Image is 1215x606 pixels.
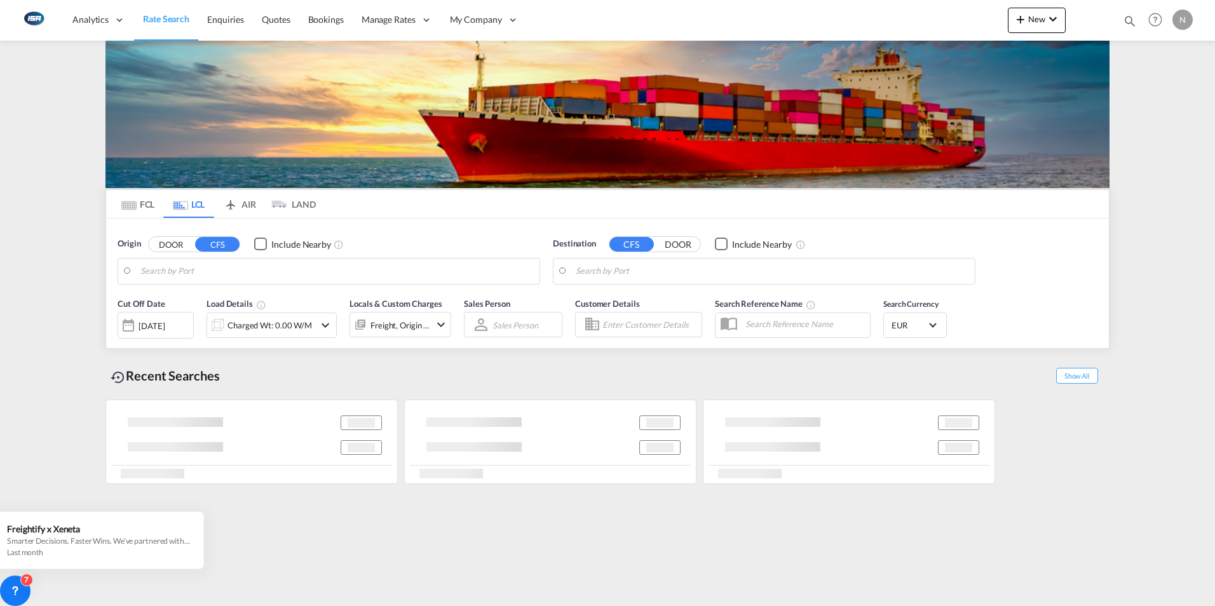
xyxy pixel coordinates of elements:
md-icon: Chargeable Weight [256,300,266,310]
span: Analytics [72,13,109,26]
div: Freight Origin Destinationicon-chevron-down [350,312,451,337]
span: Enquiries [207,14,244,25]
div: Charged Wt: 0.00 W/M [227,316,312,334]
span: Customer Details [575,299,639,309]
button: icon-plus 400-fgNewicon-chevron-down [1008,8,1066,33]
span: Destination [553,238,596,250]
div: icon-magnify [1123,14,1137,33]
md-select: Select Currency: € EUREuro [890,316,940,334]
div: N [1172,10,1193,30]
input: Enter Customer Details [602,315,698,334]
span: Search Reference Name [715,299,816,309]
md-icon: icon-airplane [223,197,238,206]
div: Include Nearby [271,238,331,251]
span: Rate Search [143,13,189,24]
span: Search Currency [883,299,939,309]
span: Show All [1056,368,1098,384]
img: LCL+%26+FCL+BACKGROUND.png [105,41,1110,188]
md-tab-item: LCL [163,190,214,218]
span: EUR [892,320,927,331]
md-icon: Your search will be saved by the below given name [806,300,816,310]
md-select: Sales Person [491,316,540,334]
span: My Company [450,13,502,26]
div: Freight Origin Destination [370,316,430,334]
md-icon: icon-chevron-down [1045,11,1061,27]
md-checkbox: Checkbox No Ink [715,238,792,251]
button: DOOR [656,237,700,252]
button: CFS [609,237,654,252]
div: Help [1144,9,1172,32]
input: Search by Port [140,262,533,281]
button: DOOR [149,237,193,252]
md-pagination-wrapper: Use the left and right arrow keys to navigate between tabs [112,190,316,218]
div: Include Nearby [732,238,792,251]
img: 1aa151c0c08011ec8d6f413816f9a227.png [19,6,48,34]
input: Search by Port [576,262,968,281]
div: Origin DOOR CFS Checkbox No InkUnchecked: Ignores neighbouring ports when fetching rates.Checked ... [106,219,1109,402]
span: Manage Rates [362,13,416,26]
div: [DATE] [139,320,165,332]
md-checkbox: Checkbox No Ink [254,238,331,251]
md-datepicker: Select [118,337,127,354]
span: Load Details [207,299,266,309]
div: Charged Wt: 0.00 W/Micon-chevron-down [207,313,337,338]
md-icon: icon-chevron-down [433,317,449,332]
span: Locals & Custom Charges [350,299,442,309]
span: Help [1144,9,1166,30]
div: Recent Searches [105,361,225,390]
span: Cut Off Date [118,299,165,309]
span: Origin [118,238,140,250]
span: New [1013,14,1061,24]
button: CFS [195,237,240,252]
md-tab-item: AIR [214,190,265,218]
md-icon: icon-backup-restore [111,370,126,385]
span: Sales Person [464,299,510,309]
md-tab-item: FCL [112,190,163,218]
div: [DATE] [118,312,194,339]
span: Bookings [308,14,344,25]
md-icon: icon-plus 400-fg [1013,11,1028,27]
md-icon: icon-magnify [1123,14,1137,28]
md-icon: Unchecked: Ignores neighbouring ports when fetching rates.Checked : Includes neighbouring ports w... [334,239,344,250]
span: Quotes [262,14,290,25]
md-tab-item: LAND [265,190,316,218]
md-icon: Unchecked: Ignores neighbouring ports when fetching rates.Checked : Includes neighbouring ports w... [796,239,806,250]
md-icon: icon-chevron-down [318,318,333,333]
input: Search Reference Name [739,314,870,333]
